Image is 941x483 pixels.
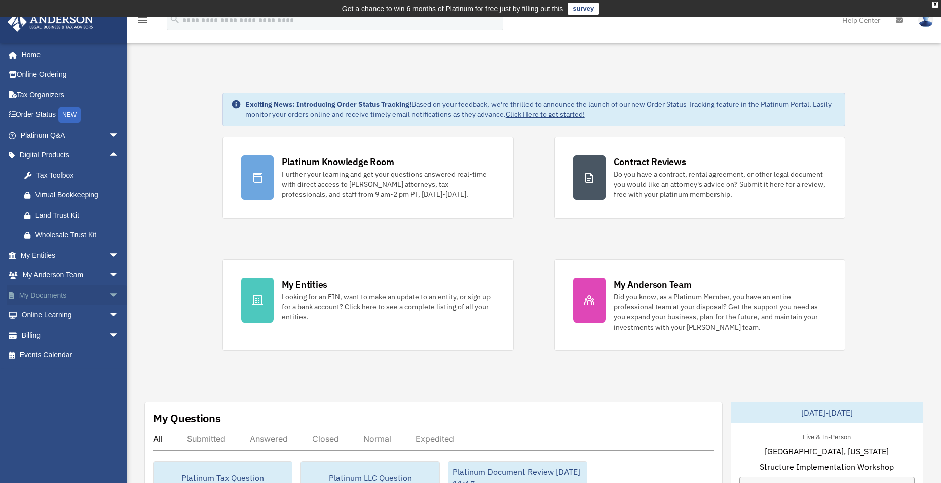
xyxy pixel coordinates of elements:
div: My Entities [282,278,327,291]
span: [GEOGRAPHIC_DATA], [US_STATE] [765,445,889,457]
span: arrow_drop_up [109,145,129,166]
span: arrow_drop_down [109,325,129,346]
div: Contract Reviews [614,155,686,168]
div: My Questions [153,411,221,426]
div: Closed [312,434,339,444]
div: NEW [58,107,81,123]
a: Events Calendar [7,345,134,366]
span: arrow_drop_down [109,285,129,306]
div: Platinum Knowledge Room [282,155,394,168]
a: My Entitiesarrow_drop_down [7,245,134,265]
a: Wholesale Trust Kit [14,225,134,246]
a: Online Ordering [7,65,134,85]
div: Virtual Bookkeeping [35,189,122,202]
strong: Exciting News: Introducing Order Status Tracking! [245,100,411,109]
div: Get a chance to win 6 months of Platinum for free just by filling out this [342,3,563,15]
a: Order StatusNEW [7,105,134,126]
i: search [169,14,180,25]
div: All [153,434,163,444]
a: Click Here to get started! [506,110,585,119]
div: Normal [363,434,391,444]
a: Digital Productsarrow_drop_up [7,145,134,166]
div: Did you know, as a Platinum Member, you have an entire professional team at your disposal? Get th... [614,292,827,332]
img: Anderson Advisors Platinum Portal [5,12,96,32]
img: User Pic [918,13,933,27]
div: Tax Toolbox [35,169,122,182]
a: survey [568,3,599,15]
div: close [932,2,938,8]
div: [DATE]-[DATE] [731,402,923,423]
a: Platinum Knowledge Room Further your learning and get your questions answered real-time with dire... [222,137,514,219]
a: Online Learningarrow_drop_down [7,305,134,326]
a: Home [7,45,129,65]
div: Land Trust Kit [35,209,122,222]
i: menu [137,14,149,26]
div: Further your learning and get your questions answered real-time with direct access to [PERSON_NAM... [282,169,495,199]
div: Looking for an EIN, want to make an update to an entity, or sign up for a bank account? Click her... [282,292,495,322]
a: Platinum Q&Aarrow_drop_down [7,125,134,145]
span: Structure Implementation Workshop [760,461,894,473]
span: arrow_drop_down [109,305,129,326]
div: Submitted [187,434,225,444]
div: Expedited [416,434,454,444]
span: arrow_drop_down [109,125,129,146]
div: Answered [250,434,288,444]
a: menu [137,18,149,26]
div: Do you have a contract, rental agreement, or other legal document you would like an attorney's ad... [614,169,827,199]
a: My Documentsarrow_drop_down [7,285,134,305]
a: Tax Organizers [7,85,134,105]
div: Based on your feedback, we're thrilled to announce the launch of our new Order Status Tracking fe... [245,99,837,119]
a: My Anderson Team Did you know, as a Platinum Member, you have an entire professional team at your... [554,259,846,351]
a: Contract Reviews Do you have a contract, rental agreement, or other legal document you would like... [554,137,846,219]
div: My Anderson Team [614,278,692,291]
a: Billingarrow_drop_down [7,325,134,345]
a: My Anderson Teamarrow_drop_down [7,265,134,286]
a: My Entities Looking for an EIN, want to make an update to an entity, or sign up for a bank accoun... [222,259,514,351]
div: Live & In-Person [795,431,859,441]
span: arrow_drop_down [109,245,129,266]
a: Tax Toolbox [14,165,134,185]
a: Land Trust Kit [14,205,134,225]
div: Wholesale Trust Kit [35,229,122,241]
a: Virtual Bookkeeping [14,185,134,206]
span: arrow_drop_down [109,265,129,286]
